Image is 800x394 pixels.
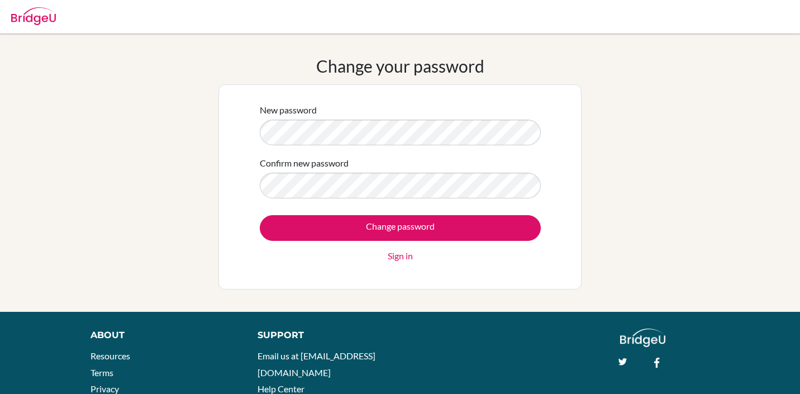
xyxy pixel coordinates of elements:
label: New password [260,103,317,117]
img: Bridge-U [11,7,56,25]
div: Support [258,329,388,342]
a: Privacy [91,383,119,394]
a: Email us at [EMAIL_ADDRESS][DOMAIN_NAME] [258,350,375,378]
div: About [91,329,233,342]
a: Help Center [258,383,304,394]
h1: Change your password [316,56,484,76]
input: Change password [260,215,541,241]
a: Sign in [388,249,413,263]
a: Terms [91,367,113,378]
label: Confirm new password [260,156,349,170]
a: Resources [91,350,130,361]
img: logo_white@2x-f4f0deed5e89b7ecb1c2cc34c3e3d731f90f0f143d5ea2071677605dd97b5244.png [620,329,665,347]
